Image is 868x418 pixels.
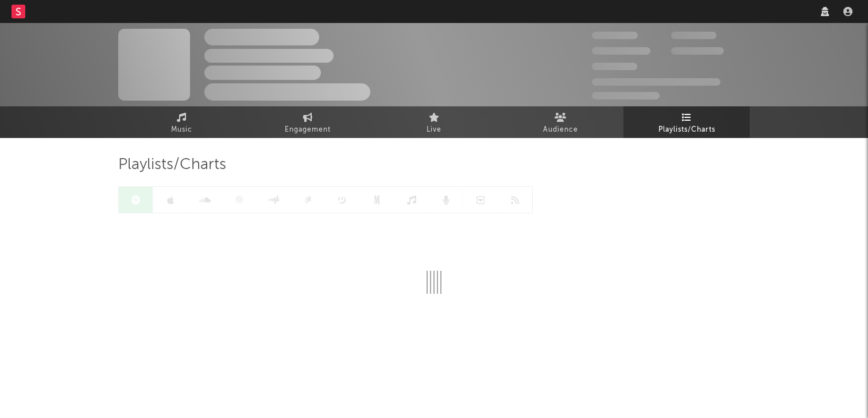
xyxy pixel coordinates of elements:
span: 50,000,000 [592,47,650,55]
span: 50,000,000 Monthly Listeners [592,78,720,86]
span: 300,000 [592,32,638,39]
span: Audience [543,123,578,137]
a: Playlists/Charts [623,106,750,138]
span: Engagement [285,123,331,137]
span: Playlists/Charts [118,158,226,172]
a: Live [371,106,497,138]
span: Live [427,123,441,137]
span: 100,000 [592,63,637,70]
span: 100,000 [671,32,716,39]
span: Music [171,123,192,137]
span: 1,000,000 [671,47,724,55]
span: Playlists/Charts [658,123,715,137]
span: Jump Score: 85.0 [592,92,660,99]
a: Engagement [245,106,371,138]
a: Audience [497,106,623,138]
a: Music [118,106,245,138]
